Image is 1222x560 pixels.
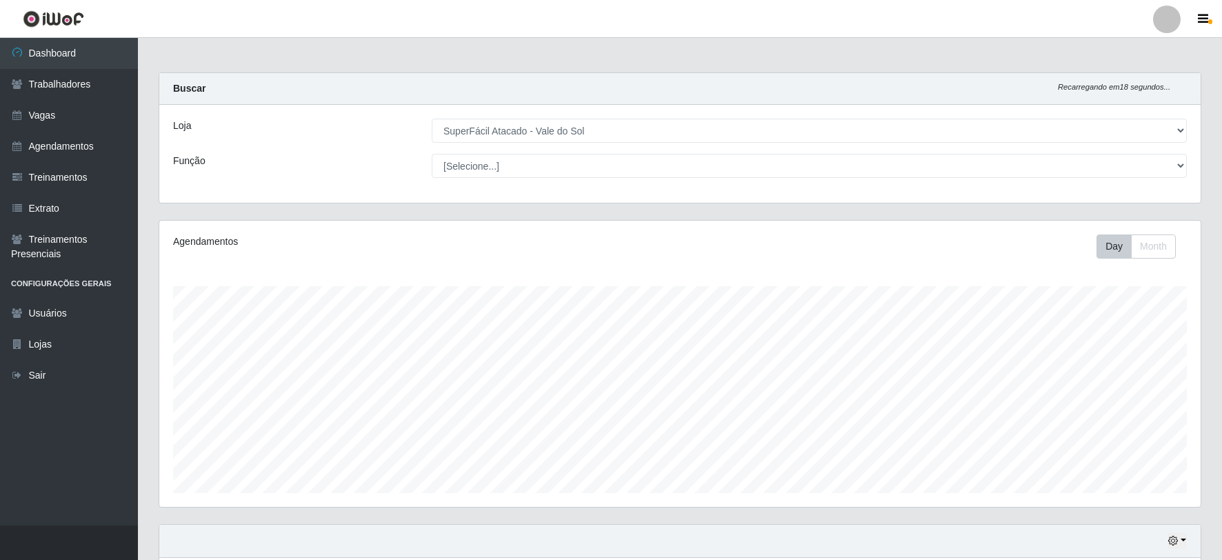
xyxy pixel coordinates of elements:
img: CoreUI Logo [23,10,84,28]
strong: Buscar [173,83,206,94]
button: Day [1096,234,1132,259]
label: Função [173,154,206,168]
div: First group [1096,234,1176,259]
div: Agendamentos [173,234,583,249]
label: Loja [173,119,191,133]
button: Month [1131,234,1176,259]
div: Toolbar with button groups [1096,234,1187,259]
i: Recarregando em 18 segundos... [1058,83,1170,91]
